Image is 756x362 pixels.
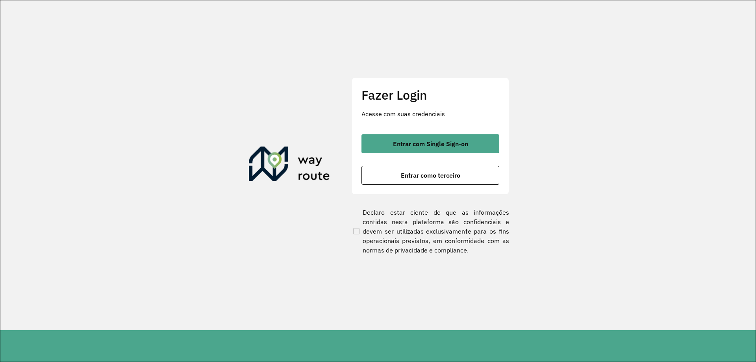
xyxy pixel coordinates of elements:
img: Roteirizador AmbevTech [249,147,330,184]
p: Acesse com suas credenciais [361,109,499,119]
span: Entrar como terceiro [401,172,460,178]
button: button [361,134,499,153]
h2: Fazer Login [361,87,499,102]
span: Entrar com Single Sign-on [393,141,468,147]
label: Declaro estar ciente de que as informações contidas nesta plataforma são confidenciais e devem se... [352,208,509,255]
button: button [361,166,499,185]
